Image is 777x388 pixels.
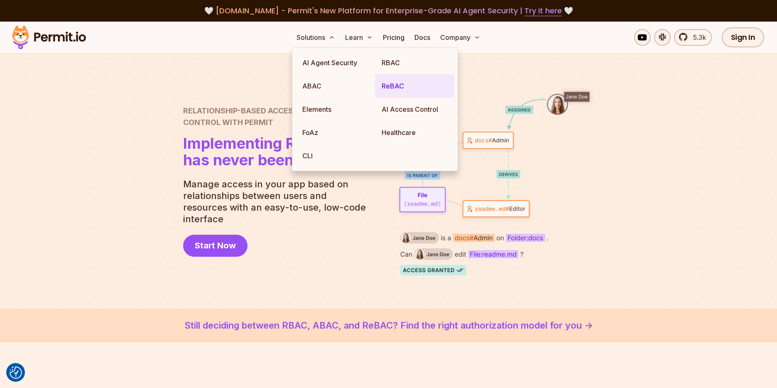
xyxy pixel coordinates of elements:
button: Solutions [293,29,338,46]
p: Manage access in your app based on relationships between users and resources with an easy-to-use,... [183,178,373,225]
span: [DOMAIN_NAME] - Permit's New Platform for Enterprise-Grade AI Agent Security | [216,5,562,16]
button: Learn [342,29,376,46]
a: Healthcare [375,121,454,144]
a: 5.3k [674,29,712,46]
a: Elements [296,98,375,121]
div: 🤍 🤍 [20,5,757,17]
a: ReBAC [375,74,454,98]
button: Company [437,29,484,46]
h2: Control with Permit [183,105,342,128]
h1: has never been easier [183,135,342,168]
a: AI Access Control [375,98,454,121]
a: FoAz [296,121,375,144]
span: 5.3k [688,32,706,42]
a: Still deciding between RBAC, ABAC, and ReBAC? Find the right authorization model for you -> [20,319,757,332]
a: ABAC [296,74,375,98]
a: Docs [411,29,434,46]
a: Try it here [525,5,562,16]
a: RBAC [375,51,454,74]
a: AI Agent Security [296,51,375,74]
span: Implementing ReBAC [183,135,342,152]
span: Start Now [195,240,236,251]
a: Sign In [722,27,765,47]
a: Pricing [380,29,408,46]
button: Consent Preferences [10,366,22,379]
a: CLI [296,144,375,167]
a: Start Now [183,235,248,257]
img: Revisit consent button [10,366,22,379]
span: Relationship-Based Access [183,105,342,117]
img: Permit logo [8,23,90,52]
